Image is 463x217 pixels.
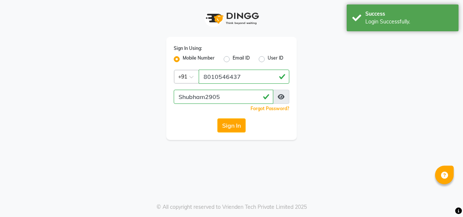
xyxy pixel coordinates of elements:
[174,90,273,104] input: Username
[251,106,289,111] a: Forgot Password?
[233,55,250,64] label: Email ID
[365,10,453,18] div: Success
[217,118,246,133] button: Sign In
[432,187,456,210] iframe: chat widget
[268,55,283,64] label: User ID
[174,45,202,52] label: Sign In Using:
[202,7,261,29] img: logo1.svg
[365,18,453,26] div: Login Successfully.
[199,70,289,84] input: Username
[183,55,215,64] label: Mobile Number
